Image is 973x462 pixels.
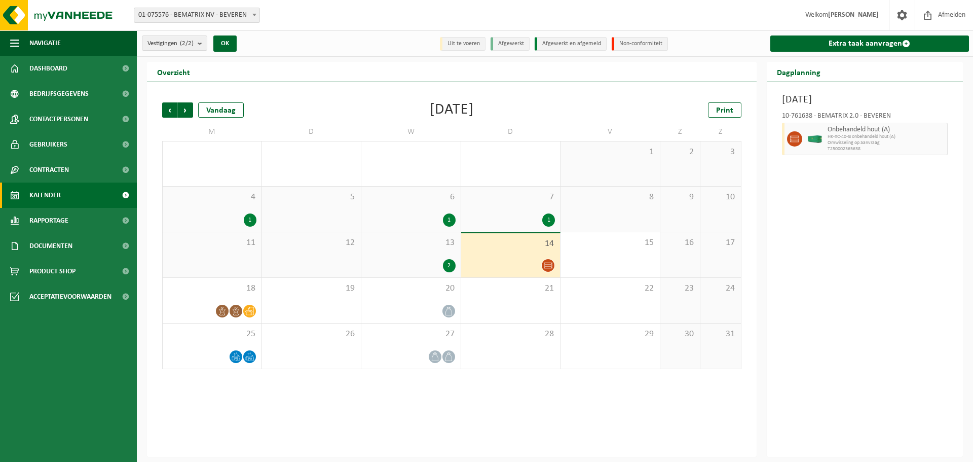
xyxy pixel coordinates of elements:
span: Omwisseling op aanvraag [828,140,945,146]
span: 01-075576 - BEMATRIX NV - BEVEREN [134,8,259,22]
h2: Dagplanning [767,62,831,82]
span: 24 [705,283,735,294]
span: 2 [665,147,695,158]
span: 20 [366,283,456,294]
div: 1 [244,214,256,227]
td: D [262,123,362,141]
span: Acceptatievoorwaarden [29,284,111,309]
td: Z [660,123,701,141]
span: 3 [705,147,735,158]
span: 6 [366,192,456,203]
span: 01-075576 - BEMATRIX NV - BEVEREN [134,8,260,23]
div: Vandaag [198,102,244,118]
strong: [PERSON_NAME] [828,11,879,19]
span: 5 [267,192,356,203]
span: 14 [466,238,555,250]
count: (2/2) [180,40,194,47]
a: Extra taak aanvragen [770,35,969,52]
li: Non-conformiteit [612,37,668,51]
span: Vorige [162,102,177,118]
span: 17 [705,237,735,248]
span: 19 [267,283,356,294]
span: 7 [466,192,555,203]
h2: Overzicht [147,62,200,82]
a: Print [708,102,741,118]
img: HK-XC-40-GN-00 [807,135,822,143]
button: OK [213,35,237,52]
span: 18 [168,283,256,294]
span: 30 [665,329,695,340]
span: Contactpersonen [29,106,88,132]
span: Contracten [29,157,69,183]
span: 26 [267,329,356,340]
span: 13 [366,237,456,248]
span: 27 [366,329,456,340]
span: Dashboard [29,56,67,81]
span: Onbehandeld hout (A) [828,126,945,134]
span: 29 [566,329,655,340]
h3: [DATE] [782,92,948,108]
button: Vestigingen(2/2) [142,35,207,51]
span: Print [716,106,733,115]
div: 1 [443,214,456,227]
span: Documenten [29,233,72,259]
span: 15 [566,237,655,248]
span: 25 [168,329,256,340]
span: Navigatie [29,30,61,56]
span: Kalender [29,183,61,208]
span: 1 [566,147,655,158]
span: Volgende [178,102,193,118]
div: [DATE] [430,102,474,118]
span: Vestigingen [147,36,194,51]
span: 12 [267,237,356,248]
span: 28 [466,329,555,340]
li: Afgewerkt en afgemeld [535,37,607,51]
td: Z [700,123,741,141]
li: Uit te voeren [440,37,485,51]
span: Bedrijfsgegevens [29,81,89,106]
span: HK-XC-40-G onbehandeld hout (A) [828,134,945,140]
span: Product Shop [29,259,76,284]
span: 8 [566,192,655,203]
div: 2 [443,259,456,272]
td: D [461,123,561,141]
td: W [361,123,461,141]
li: Afgewerkt [491,37,530,51]
div: 10-761638 - BEMATRIX 2.0 - BEVEREN [782,113,948,123]
span: 4 [168,192,256,203]
span: 31 [705,329,735,340]
span: 21 [466,283,555,294]
span: 10 [705,192,735,203]
span: T250002365638 [828,146,945,152]
td: M [162,123,262,141]
td: V [560,123,660,141]
span: Rapportage [29,208,68,233]
span: 11 [168,237,256,248]
div: 1 [542,214,555,227]
span: 16 [665,237,695,248]
span: 22 [566,283,655,294]
span: 23 [665,283,695,294]
span: 9 [665,192,695,203]
span: Gebruikers [29,132,67,157]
